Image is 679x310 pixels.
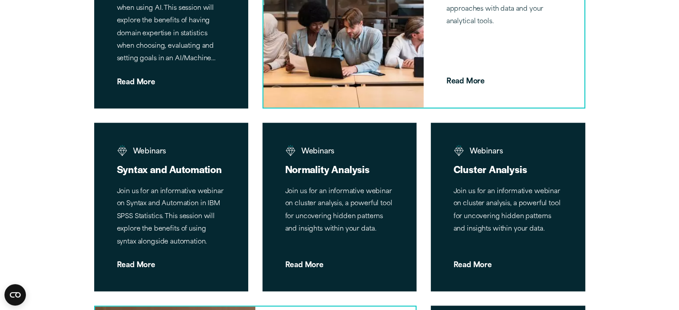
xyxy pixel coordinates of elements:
span: Read More [454,255,562,269]
h3: Syntax and Automation [117,162,225,175]
span: Read More [446,70,562,84]
span: Read More [117,255,225,269]
span: Read More [285,255,394,269]
img: negative core excellence [117,145,128,156]
h3: Normality Analysis [285,162,394,175]
a: negative core excellence positive core excellenceWebinars Cluster Analysis Join us for an informa... [431,123,585,291]
img: negative core excellence [285,145,296,156]
button: Open CMP widget [4,284,26,306]
p: Join us for an informative webinar on cluster analysis, a powerful tool for uncovering hidden pat... [454,186,562,236]
img: negative core excellence [454,145,465,156]
span: Webinars [117,145,225,160]
p: Join us for an informative webinar on cluster analysis, a powerful tool for uncovering hidden pat... [285,186,394,236]
span: Read More [117,71,225,85]
a: negative core excellence positive core excellenceWebinars Syntax and Automation Join us for an in... [94,123,248,291]
p: Join us for an informative webinar on Syntax and Automation in IBM SPSS Statistics. This session ... [117,186,225,248]
h3: Cluster Analysis [454,162,562,175]
a: negative core excellence positive core excellenceWebinars Normality Analysis Join us for an infor... [262,123,417,291]
span: Webinars [454,145,562,160]
span: Webinars [285,145,394,160]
